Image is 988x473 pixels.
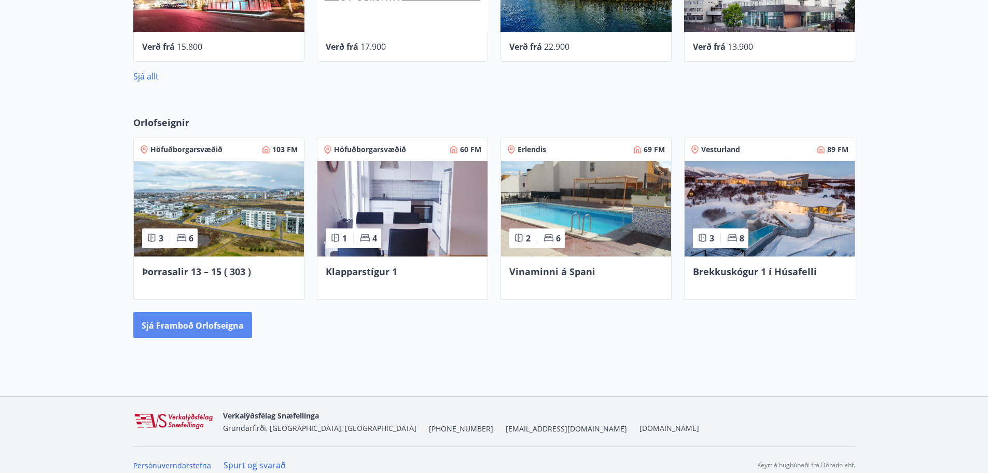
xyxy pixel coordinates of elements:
font: Verð frá [693,41,726,52]
font: 60 [460,144,468,154]
font: 6 [189,233,193,244]
a: Persónuverndarstefna [133,461,211,470]
font: FM [470,144,481,154]
font: 4 [372,233,377,244]
img: WvRpJk2u6KDFA1HvFrCJUzbr97ECa5dHUCvez65j.png [133,413,215,430]
font: Sjá allt [133,71,159,82]
font: FM [654,144,665,154]
button: Sjá framboð orlofseigna [133,312,252,338]
img: Danie paella [685,161,855,256]
font: Höfuðborgarsvæðið [334,144,406,154]
img: Danie paella [317,161,488,256]
font: Grundarfirði, [GEOGRAPHIC_DATA], [GEOGRAPHIC_DATA] [223,423,416,433]
img: Danie paella [134,161,304,256]
font: Sjá framboð orlofseigna [142,320,244,331]
font: 3 [709,233,714,244]
font: 1 [342,233,347,244]
font: Þorrasalir 13 – 15 ( 303 ) [142,265,251,278]
font: Vinaminni á Spani [509,265,595,278]
font: Verð frá [326,41,358,52]
font: Verð frá [509,41,542,52]
font: [PHONE_NUMBER] [429,424,493,434]
font: 6 [556,233,561,244]
font: Verð frá [142,41,175,52]
font: Klapparstígur 1 [326,265,397,278]
font: 13.900 [728,41,753,52]
font: 15.800 [177,41,202,52]
font: Keyrt á hugbúnaði frá Dorado ehf. [757,461,855,469]
font: 69 [644,144,652,154]
font: Höfuðborgarsvæðið [150,144,222,154]
a: [DOMAIN_NAME] [639,423,699,433]
font: FM [287,144,298,154]
font: Orlofseignir [133,116,189,129]
font: Brekkuskógur 1 í Húsafelli [693,265,817,278]
font: 2 [526,233,531,244]
font: 22.900 [544,41,569,52]
font: [EMAIL_ADDRESS][DOMAIN_NAME] [506,424,627,434]
font: 8 [740,233,744,244]
font: FM [838,144,848,154]
font: Erlendis [518,144,546,154]
font: Verkalýðsfélag Snæfellinga [223,411,319,421]
font: 3 [159,233,163,244]
font: 89 [827,144,836,154]
font: 103 [272,144,285,154]
a: Spurt og svarað [224,460,286,471]
font: Vesturland [701,144,740,154]
font: 17.900 [360,41,386,52]
img: Danie paella [501,161,671,256]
